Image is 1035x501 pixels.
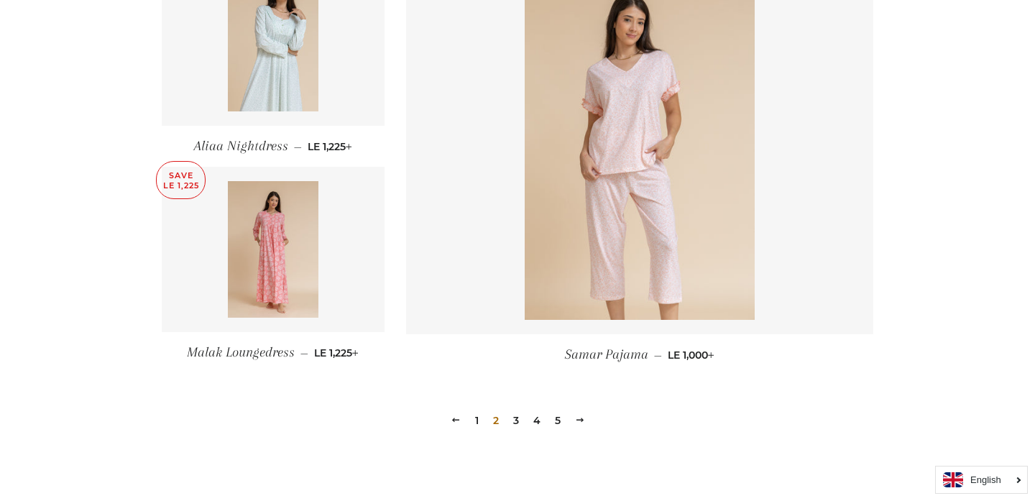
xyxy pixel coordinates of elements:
[668,349,714,362] span: LE 1,000
[549,410,566,431] a: 5
[157,162,205,198] p: Save LE 1,225
[507,410,525,431] a: 3
[162,332,385,373] a: Malak Loungedress — LE 1,225
[308,140,352,153] span: LE 1,225
[970,475,1001,484] i: English
[162,126,385,167] a: Aliaa Nightdress — LE 1,225
[294,140,302,153] span: —
[565,346,648,362] span: Samar Pajama
[406,334,873,375] a: Samar Pajama — LE 1,000
[943,472,1020,487] a: English
[469,410,484,431] a: 1
[487,410,505,431] span: 2
[314,346,359,359] span: LE 1,225
[194,138,288,154] span: Aliaa Nightdress
[528,410,546,431] a: 4
[654,349,662,362] span: —
[187,344,295,360] span: Malak Loungedress
[300,346,308,359] span: —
